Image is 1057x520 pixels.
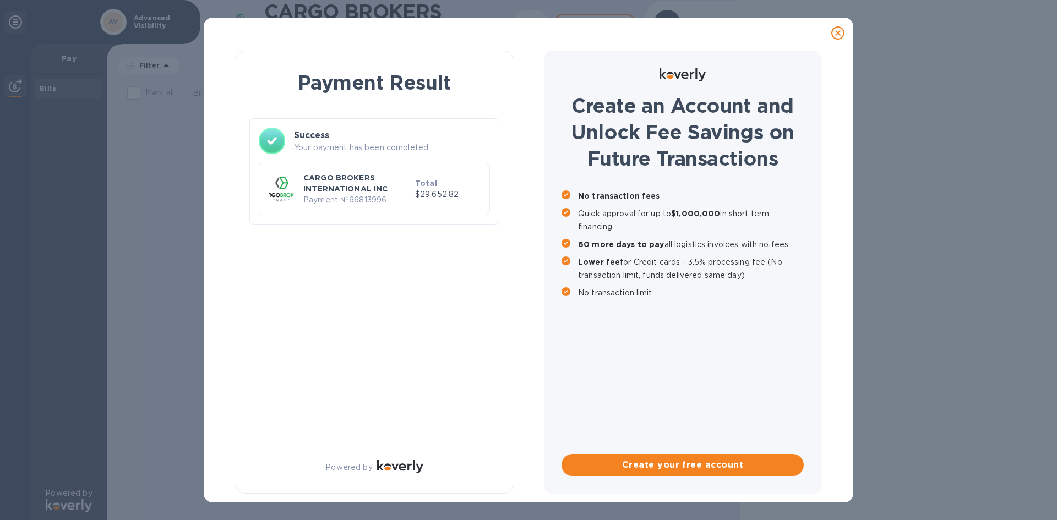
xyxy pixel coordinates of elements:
[415,179,437,188] b: Total
[254,69,495,96] h1: Payment Result
[578,238,804,251] p: all logistics invoices with no fees
[570,458,795,472] span: Create your free account
[578,286,804,299] p: No transaction limit
[294,142,490,154] p: Your payment has been completed.
[325,462,372,473] p: Powered by
[660,68,706,81] img: Logo
[303,172,411,194] p: CARGO BROKERS INTERNATIONAL INC
[671,209,720,218] b: $1,000,000
[578,240,664,249] b: 60 more days to pay
[377,460,423,473] img: Logo
[562,454,804,476] button: Create your free account
[578,207,804,233] p: Quick approval for up to in short term financing
[578,258,620,266] b: Lower fee
[578,255,804,282] p: for Credit cards - 3.5% processing fee (No transaction limit, funds delivered same day)
[303,194,411,206] p: Payment № 66813996
[562,92,804,172] h1: Create an Account and Unlock Fee Savings on Future Transactions
[578,191,660,200] b: No transaction fees
[415,189,481,200] p: $29,652.82
[294,129,490,142] h3: Success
